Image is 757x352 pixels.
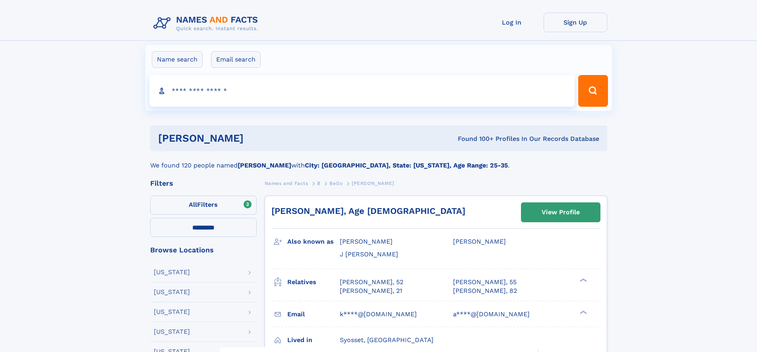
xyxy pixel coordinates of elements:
[521,203,600,222] a: View Profile
[238,162,291,169] b: [PERSON_NAME]
[340,238,393,245] span: [PERSON_NAME]
[287,275,340,289] h3: Relatives
[287,308,340,321] h3: Email
[453,238,506,245] span: [PERSON_NAME]
[340,287,402,295] a: [PERSON_NAME], 21
[453,287,517,295] a: [PERSON_NAME], 82
[150,246,257,254] div: Browse Locations
[578,277,587,283] div: ❯
[542,203,580,221] div: View Profile
[317,181,321,186] span: B
[340,336,434,344] span: Syosset, [GEOGRAPHIC_DATA]
[287,235,340,248] h3: Also known as
[287,333,340,347] h3: Lived in
[154,309,190,315] div: [US_STATE]
[189,201,197,208] span: All
[480,13,544,32] a: Log In
[271,206,465,216] a: [PERSON_NAME], Age [DEMOGRAPHIC_DATA]
[340,278,403,287] a: [PERSON_NAME], 52
[158,133,351,143] h1: [PERSON_NAME]
[150,196,257,215] label: Filters
[305,162,508,169] b: City: [GEOGRAPHIC_DATA], State: [US_STATE], Age Range: 25-35
[578,75,608,107] button: Search Button
[154,289,190,295] div: [US_STATE]
[340,250,398,258] span: J [PERSON_NAME]
[211,51,261,68] label: Email search
[154,269,190,275] div: [US_STATE]
[150,180,257,187] div: Filters
[329,178,343,188] a: Bello
[154,329,190,335] div: [US_STATE]
[150,13,265,34] img: Logo Names and Facts
[317,178,321,188] a: B
[265,178,308,188] a: Names and Facts
[329,181,343,186] span: Bello
[352,181,394,186] span: [PERSON_NAME]
[544,13,607,32] a: Sign Up
[350,135,599,143] div: Found 100+ Profiles In Our Records Database
[453,278,517,287] a: [PERSON_NAME], 55
[149,75,575,107] input: search input
[152,51,203,68] label: Name search
[150,151,607,170] div: We found 120 people named with .
[578,310,587,315] div: ❯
